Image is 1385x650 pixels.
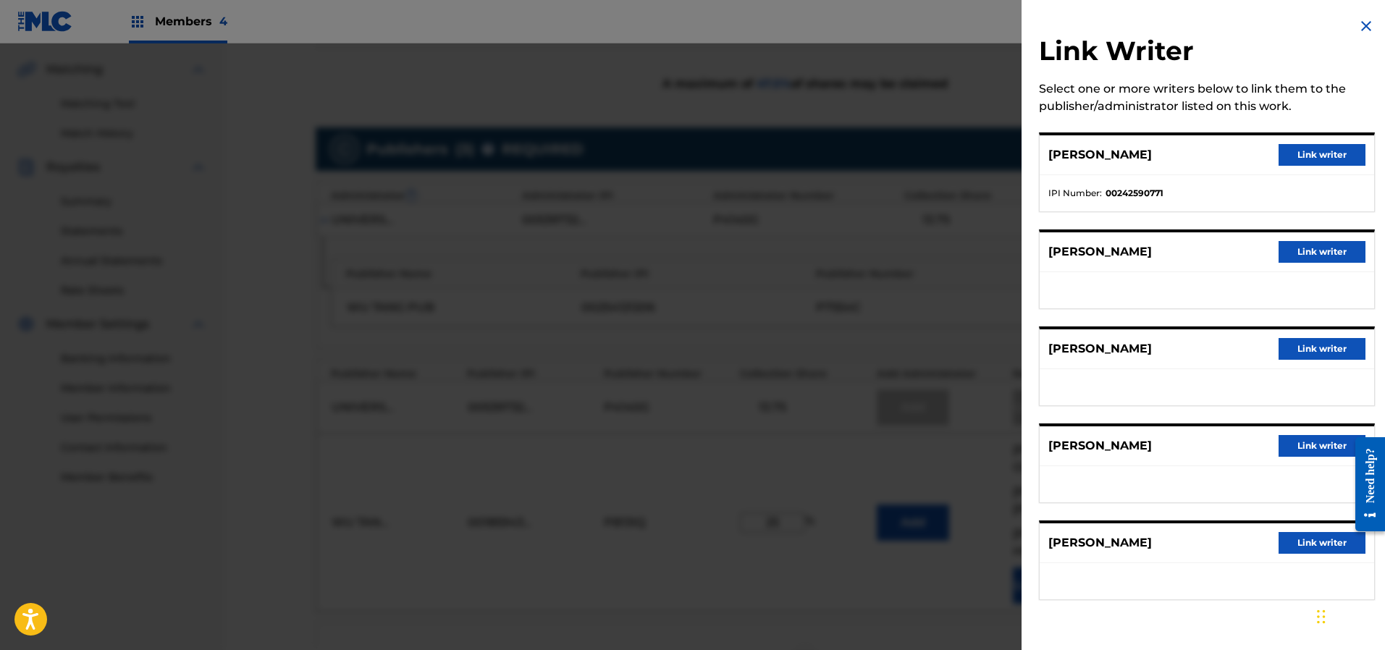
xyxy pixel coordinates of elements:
[1048,243,1152,261] p: [PERSON_NAME]
[1048,437,1152,455] p: [PERSON_NAME]
[1048,146,1152,164] p: [PERSON_NAME]
[1344,426,1385,543] iframe: Resource Center
[1048,534,1152,552] p: [PERSON_NAME]
[1039,35,1375,72] h2: Link Writer
[155,13,227,30] span: Members
[1317,595,1326,638] div: Drag
[1048,340,1152,358] p: [PERSON_NAME]
[17,11,73,32] img: MLC Logo
[1279,532,1365,554] button: Link writer
[1279,144,1365,166] button: Link writer
[1279,435,1365,457] button: Link writer
[1313,581,1385,650] iframe: Chat Widget
[1106,187,1163,200] strong: 00242590771
[1048,187,1102,200] span: IPI Number :
[219,14,227,28] span: 4
[1039,80,1375,115] div: Select one or more writers below to link them to the publisher/administrator listed on this work.
[1279,338,1365,360] button: Link writer
[1279,241,1365,263] button: Link writer
[129,13,146,30] img: Top Rightsholders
